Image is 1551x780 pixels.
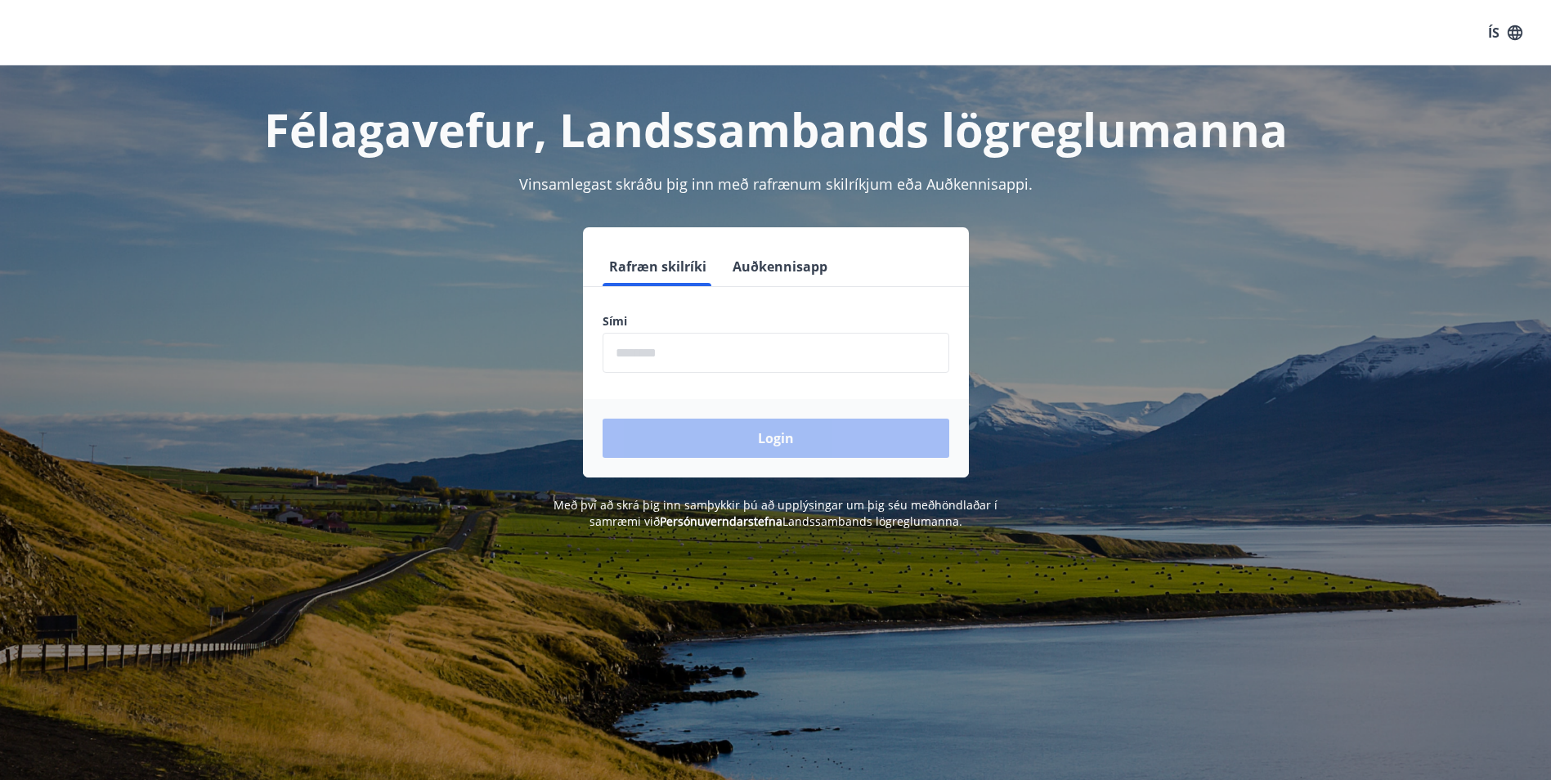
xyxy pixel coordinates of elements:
label: Sími [603,313,949,329]
button: Rafræn skilríki [603,247,713,286]
span: Vinsamlegast skráðu þig inn með rafrænum skilríkjum eða Auðkennisappi. [519,174,1033,194]
button: Auðkennisapp [726,247,834,286]
a: Persónuverndarstefna [660,513,782,529]
h1: Félagavefur, Landssambands lögreglumanna [207,98,1345,160]
span: Með því að skrá þig inn samþykkir þú að upplýsingar um þig séu meðhöndlaðar í samræmi við Landssa... [554,497,997,529]
button: ÍS [1479,18,1531,47]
